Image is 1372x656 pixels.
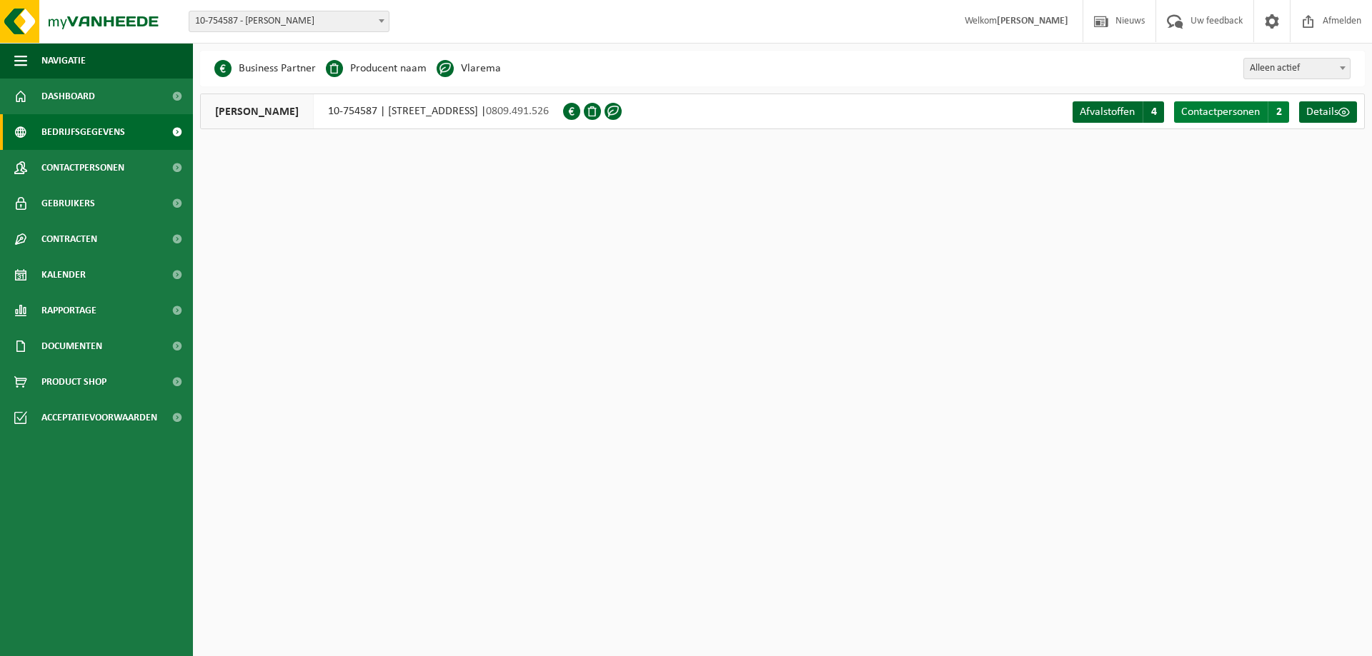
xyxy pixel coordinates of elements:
[1243,58,1351,79] span: Alleen actief
[1306,106,1338,118] span: Details
[1299,101,1357,123] a: Details
[41,114,125,150] span: Bedrijfsgegevens
[326,58,427,79] li: Producent naam
[1181,106,1260,118] span: Contactpersonen
[1143,101,1164,123] span: 4
[200,94,563,129] div: 10-754587 | [STREET_ADDRESS] |
[41,400,157,435] span: Acceptatievoorwaarden
[214,58,316,79] li: Business Partner
[486,106,549,117] span: 0809.491.526
[1268,101,1289,123] span: 2
[41,150,124,186] span: Contactpersonen
[41,221,97,257] span: Contracten
[1073,101,1164,123] a: Afvalstoffen 4
[1244,59,1350,79] span: Alleen actief
[189,11,389,32] span: 10-754587 - WILLE RONALD - WONDELGEM
[41,79,95,114] span: Dashboard
[201,94,314,128] span: [PERSON_NAME]
[41,364,106,400] span: Product Shop
[41,186,95,221] span: Gebruikers
[1174,101,1289,123] a: Contactpersonen 2
[41,293,96,328] span: Rapportage
[1080,106,1135,118] span: Afvalstoffen
[997,16,1068,26] strong: [PERSON_NAME]
[189,11,389,31] span: 10-754587 - WILLE RONALD - WONDELGEM
[437,58,501,79] li: Vlarema
[41,328,102,364] span: Documenten
[41,257,86,293] span: Kalender
[41,43,86,79] span: Navigatie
